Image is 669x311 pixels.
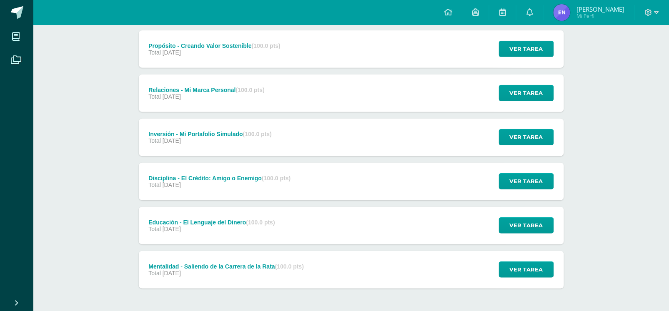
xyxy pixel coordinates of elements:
[236,87,265,93] strong: (100.0 pts)
[163,226,181,232] span: [DATE]
[148,270,161,276] span: Total
[275,263,304,270] strong: (100.0 pts)
[510,174,543,189] span: Ver tarea
[499,173,554,189] button: Ver tarea
[163,49,181,56] span: [DATE]
[510,41,543,57] span: Ver tarea
[499,261,554,278] button: Ver tarea
[576,12,624,20] span: Mi Perfil
[499,129,554,145] button: Ver tarea
[510,262,543,277] span: Ver tarea
[148,263,304,270] div: Mentalidad - Saliendo de la Carrera de la Rata
[148,49,161,56] span: Total
[163,182,181,188] span: [DATE]
[148,226,161,232] span: Total
[252,42,281,49] strong: (100.0 pts)
[262,175,291,182] strong: (100.0 pts)
[163,93,181,100] span: [DATE]
[243,131,272,137] strong: (100.0 pts)
[163,270,181,276] span: [DATE]
[510,85,543,101] span: Ver tarea
[246,219,275,226] strong: (100.0 pts)
[499,85,554,101] button: Ver tarea
[148,93,161,100] span: Total
[510,129,543,145] span: Ver tarea
[163,137,181,144] span: [DATE]
[499,41,554,57] button: Ver tarea
[510,218,543,233] span: Ver tarea
[148,137,161,144] span: Total
[148,175,291,182] div: Disciplina - El Crédito: Amigo o Enemigo
[576,5,624,13] span: [PERSON_NAME]
[148,131,272,137] div: Inversión - Mi Portafolio Simulado
[499,217,554,234] button: Ver tarea
[148,42,281,49] div: Propósito - Creando Valor Sostenible
[148,87,265,93] div: Relaciones - Mi Marca Personal
[148,219,275,226] div: Educación - El Lenguaje del Dinero
[148,182,161,188] span: Total
[554,4,570,21] img: 7239ec81176df05044a063f18df572d4.png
